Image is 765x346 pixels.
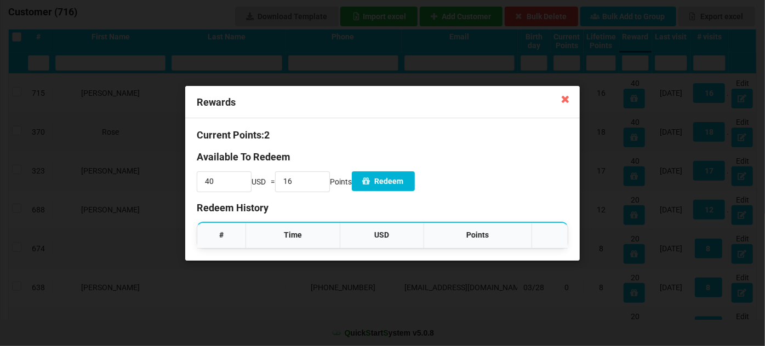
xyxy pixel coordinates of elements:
[424,223,532,249] th: Points
[352,171,415,191] button: Redeem
[197,151,568,163] h3: Available To Redeem
[246,223,340,249] th: Time
[197,128,568,141] h3: Current Points: 2
[197,151,568,192] div: USD = Points
[197,201,568,214] h3: Redeem History
[197,171,252,192] input: type number of usd
[340,223,424,249] th: USD
[275,171,330,192] input: type number of points
[197,223,246,249] th: #
[185,86,580,118] div: Rewards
